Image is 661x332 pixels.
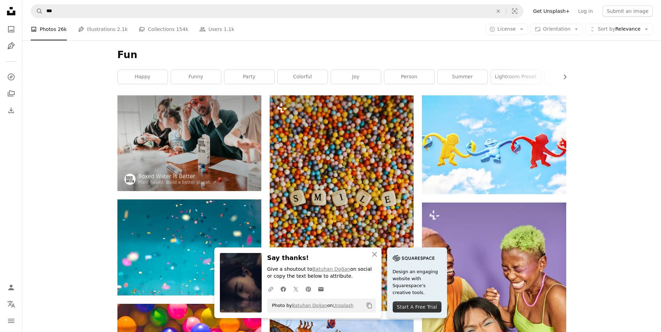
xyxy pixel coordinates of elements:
p: Give a shoutout to on social or copy the text below to attribute. [267,266,376,280]
a: three assorted-color monkey plastic toys holding each other during daytime [422,141,566,148]
span: 2.1k [117,25,128,33]
a: Collections 154k [139,18,188,40]
span: 1.1k [224,25,234,33]
a: summer [438,70,487,84]
a: lightroom preset [491,70,541,84]
h1: Fun [117,49,566,61]
a: Unsplash [333,303,353,308]
span: Sort by [598,26,615,32]
img: selective focus photography of multicolored confetti lot [117,199,261,295]
a: Log in [574,6,597,17]
a: friends [544,70,594,84]
a: Share over email [315,282,327,296]
form: Find visuals sitewide [31,4,523,18]
img: a group of people sitting around a wooden table [117,95,261,191]
img: Go to Boxed Water Is Better's profile [124,174,136,185]
a: Download History [4,103,18,117]
a: Design an engaging website with Squarespace’s creative tools.Start A Free Trial [387,247,447,318]
a: selective focus photography of multicolored confetti lot [117,244,261,250]
button: License [485,24,528,35]
button: scroll list to the right [559,70,566,84]
a: Photos [4,22,18,36]
a: Batuhan Doğan [292,303,327,308]
a: Share on Facebook [277,282,290,296]
a: joy [331,70,381,84]
a: Boxed Water Is Better [138,173,216,180]
a: Get Unsplash+ [529,6,574,17]
a: colorful [278,70,328,84]
span: Design an engaging website with Squarespace’s creative tools. [393,268,441,296]
a: person [384,70,434,84]
div: Start A Free Trial [393,301,441,313]
img: three assorted-color monkey plastic toys holding each other during daytime [422,95,566,194]
button: Visual search [506,5,523,18]
a: a group of people standing next to each other [422,307,566,313]
a: Illustrations 2.1k [78,18,128,40]
button: Search Unsplash [31,5,43,18]
span: Orientation [543,26,570,32]
button: Sort byRelevance [585,24,653,35]
a: Collections [4,87,18,101]
span: Relevance [598,26,640,33]
a: Batuhan Doğan [312,266,350,272]
a: Plant-based. Build a better planet. ↗ [138,180,216,185]
a: the word smile spelled out in small letters surrounded by candy [270,200,414,206]
a: Explore [4,70,18,84]
a: funny [171,70,221,84]
a: Users 1.1k [199,18,234,40]
a: Illustrations [4,39,18,53]
button: Submit an image [602,6,653,17]
span: Photo by on [269,300,354,311]
button: Menu [4,314,18,328]
a: Log in / Sign up [4,280,18,294]
a: Share on Twitter [290,282,302,296]
span: 154k [176,25,188,33]
a: party [224,70,274,84]
img: file-1705255347840-230a6ab5bca9image [393,253,435,263]
button: Orientation [531,24,583,35]
span: License [498,26,516,32]
button: Clear [491,5,506,18]
button: Copy to clipboard [363,300,375,311]
h3: Say thanks! [267,253,376,263]
a: a group of people sitting around a wooden table [117,140,261,146]
a: Share on Pinterest [302,282,315,296]
button: Language [4,297,18,311]
a: happy [118,70,168,84]
img: the word smile spelled out in small letters surrounded by candy [270,95,414,311]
